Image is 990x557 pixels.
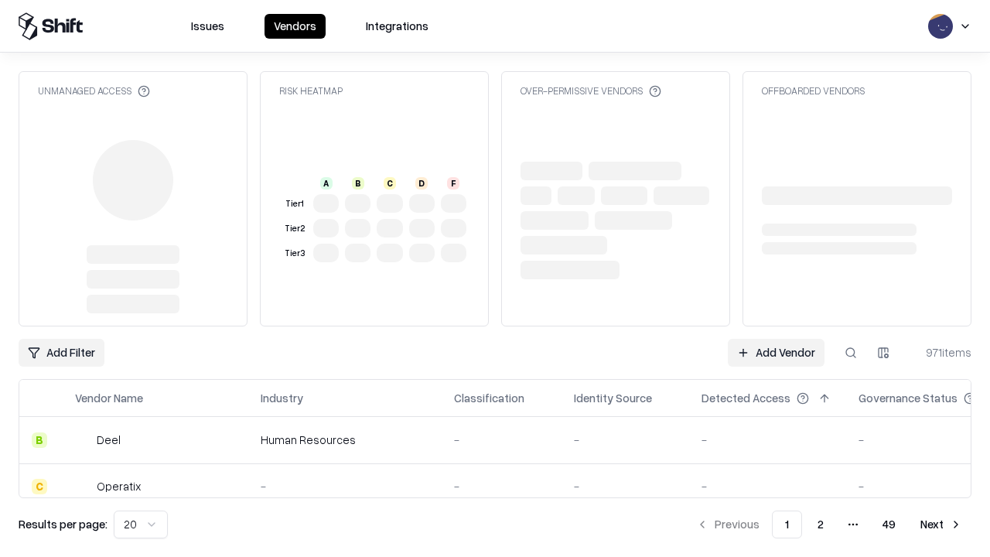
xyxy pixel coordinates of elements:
button: Integrations [357,14,438,39]
div: - [454,432,549,448]
div: Detected Access [702,390,790,406]
button: Next [911,511,971,538]
button: 49 [870,511,908,538]
div: C [384,177,396,190]
div: Tier 3 [282,247,307,260]
div: Tier 2 [282,222,307,235]
div: Classification [454,390,524,406]
div: Vendor Name [75,390,143,406]
div: B [32,432,47,448]
div: Unmanaged Access [38,84,150,97]
div: C [32,479,47,494]
button: Issues [182,14,234,39]
div: - [261,478,429,494]
div: - [702,432,834,448]
div: Deel [97,432,121,448]
button: 1 [772,511,802,538]
nav: pagination [687,511,971,538]
button: 2 [805,511,836,538]
a: Add Vendor [728,339,824,367]
div: Industry [261,390,303,406]
div: A [320,177,333,190]
p: Results per page: [19,516,108,532]
div: Offboarded Vendors [762,84,865,97]
div: F [447,177,459,190]
div: Over-Permissive Vendors [521,84,661,97]
div: - [702,478,834,494]
div: - [574,478,677,494]
img: Operatix [75,479,90,494]
div: Human Resources [261,432,429,448]
div: - [574,432,677,448]
div: 971 items [910,344,971,361]
div: Operatix [97,478,141,494]
button: Vendors [265,14,326,39]
div: - [454,478,549,494]
img: Deel [75,432,90,448]
div: Identity Source [574,390,652,406]
div: B [352,177,364,190]
div: Risk Heatmap [279,84,343,97]
div: Governance Status [859,390,958,406]
button: Add Filter [19,339,104,367]
div: Tier 1 [282,197,307,210]
div: D [415,177,428,190]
